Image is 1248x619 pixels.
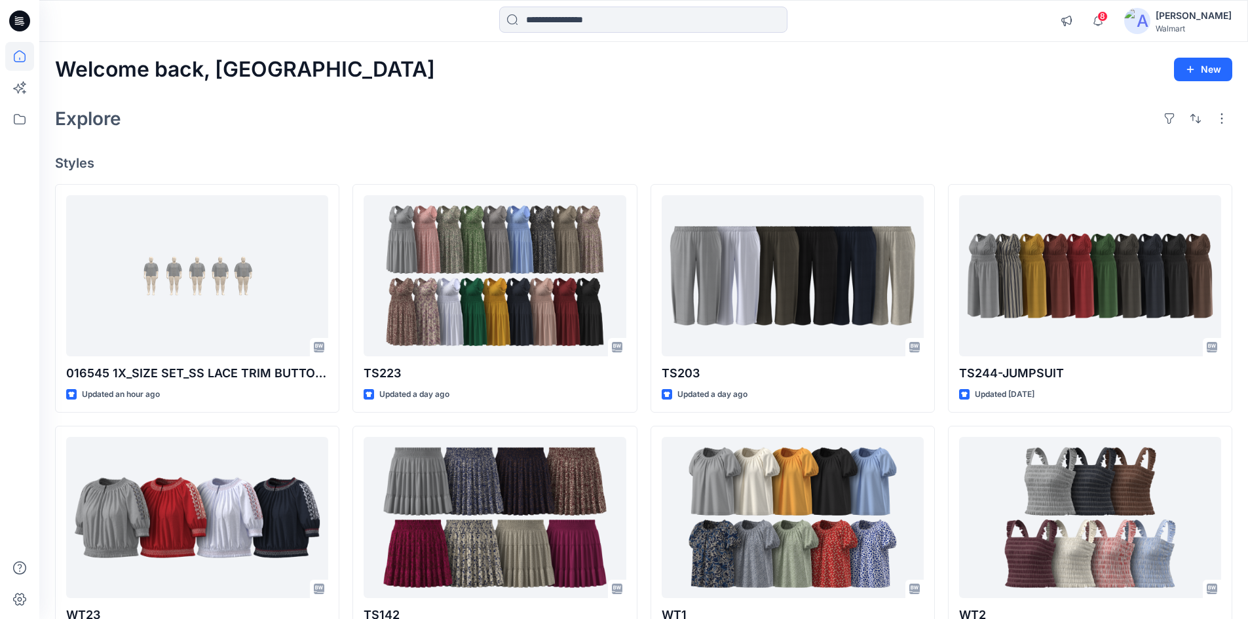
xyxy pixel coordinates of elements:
[66,437,328,599] a: WT23
[1174,58,1232,81] button: New
[975,388,1034,402] p: Updated [DATE]
[1097,11,1108,22] span: 8
[66,364,328,383] p: 016545 1X_SIZE SET_SS LACE TRIM BUTTON DOWN TOP
[364,437,626,599] a: TS142
[1156,8,1232,24] div: [PERSON_NAME]
[662,364,924,383] p: TS203
[662,437,924,599] a: WT1
[55,58,435,82] h2: Welcome back, [GEOGRAPHIC_DATA]
[959,195,1221,357] a: TS244-JUMPSUIT
[379,388,449,402] p: Updated a day ago
[66,195,328,357] a: 016545 1X_SIZE SET_SS LACE TRIM BUTTON DOWN TOP
[1124,8,1150,34] img: avatar
[959,437,1221,599] a: WT2
[364,364,626,383] p: TS223
[677,388,747,402] p: Updated a day ago
[364,195,626,357] a: TS223
[55,155,1232,171] h4: Styles
[82,388,160,402] p: Updated an hour ago
[662,195,924,357] a: TS203
[959,364,1221,383] p: TS244-JUMPSUIT
[1156,24,1232,33] div: Walmart
[55,108,121,129] h2: Explore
